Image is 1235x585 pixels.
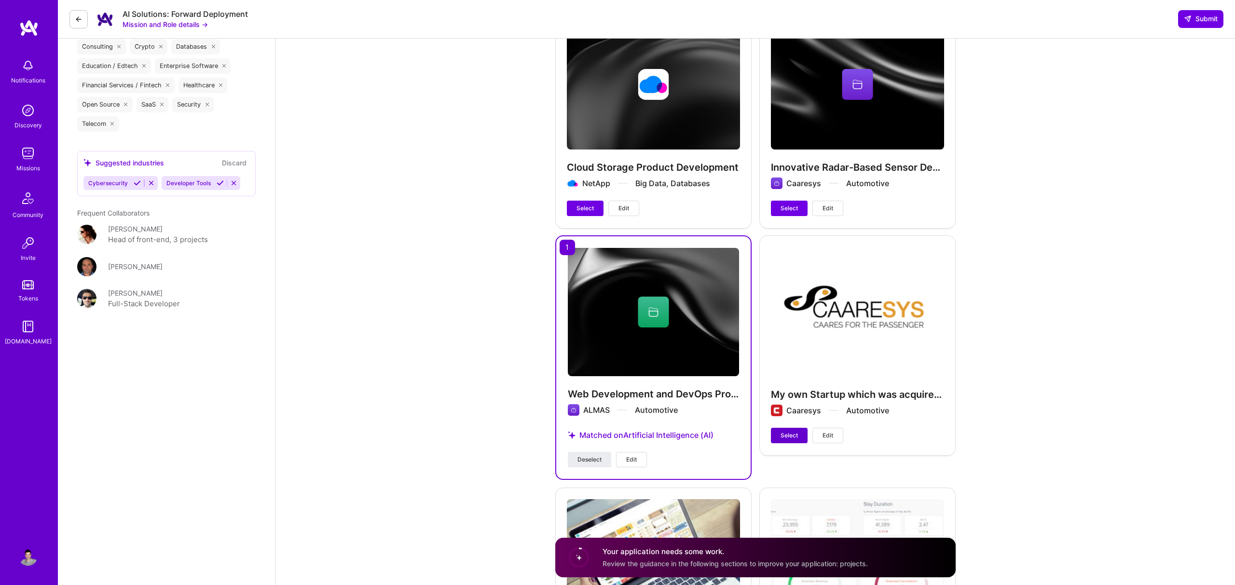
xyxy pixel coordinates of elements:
[618,204,629,213] span: Edit
[603,559,868,568] span: Review the guidance in the following sections to improve your application: projects.
[812,201,843,216] button: Edit
[160,103,164,107] i: icon Close
[77,257,96,276] img: User Avatar
[781,204,798,213] span: Select
[18,56,38,75] img: bell
[1184,14,1218,24] span: Submit
[781,431,798,440] span: Select
[83,158,164,168] div: Suggested industries
[222,64,226,68] i: icon Close
[110,122,114,126] i: icon Close
[18,317,38,336] img: guide book
[19,19,39,37] img: logo
[77,78,175,93] div: Financial Services / Fintech
[22,280,34,289] img: tokens
[617,409,627,410] img: divider
[568,248,739,376] img: cover
[205,103,209,107] i: icon Close
[211,45,215,49] i: icon Close
[18,144,38,163] img: teamwork
[823,431,833,440] span: Edit
[616,452,647,467] button: Edit
[77,257,256,276] a: User Avatar[PERSON_NAME]
[88,179,128,187] span: Cybersecurity
[18,233,38,253] img: Invite
[77,39,126,54] div: Consulting
[75,15,82,23] i: icon LeftArrowDark
[583,405,678,415] div: ALMAS Automotive
[77,209,150,217] span: Frequent Collaborators
[219,83,223,87] i: icon Close
[603,546,868,557] h4: Your application needs some work.
[96,10,115,29] img: Company Logo
[77,289,96,308] img: User Avatar
[108,298,180,310] div: Full-Stack Developer
[568,419,739,452] div: Matched on Artificial Intelligence (AI)
[568,388,739,400] h4: Web Development and DevOps Projects
[123,9,248,19] div: AI Solutions: Forward Deployment
[117,45,121,49] i: icon Close
[568,404,579,416] img: Company logo
[576,204,594,213] span: Select
[83,159,92,167] i: icon SuggestedTeams
[626,455,637,464] span: Edit
[178,78,228,93] div: Healthcare
[16,546,40,566] a: User Avatar
[166,83,170,87] i: icon Close
[230,179,237,187] i: Reject
[124,103,128,107] i: icon Close
[171,39,220,54] div: Databases
[18,101,38,120] img: discovery
[166,179,211,187] span: Developer Tools
[823,204,833,213] span: Edit
[568,431,576,439] i: icon StarsPurple
[108,288,163,298] div: [PERSON_NAME]
[21,253,36,263] div: Invite
[608,201,639,216] button: Edit
[108,234,208,245] div: Head of front-end, 3 projects
[18,293,38,303] div: Tokens
[108,224,163,234] div: [PERSON_NAME]
[130,39,168,54] div: Crypto
[137,97,169,112] div: SaaS
[77,116,119,132] div: Telecom
[155,58,231,74] div: Enterprise Software
[771,201,808,216] button: Select
[5,336,52,346] div: [DOMAIN_NAME]
[771,428,808,443] button: Select
[77,288,256,310] a: User Avatar[PERSON_NAME]Full-Stack Developer
[123,19,208,29] button: Mission and Role details →
[18,546,38,566] img: User Avatar
[77,97,133,112] div: Open Source
[108,261,163,272] div: [PERSON_NAME]
[1178,10,1223,27] button: Submit
[812,428,843,443] button: Edit
[568,452,611,467] button: Deselect
[16,163,40,173] div: Missions
[567,201,604,216] button: Select
[219,157,249,168] button: Discard
[1184,15,1192,23] i: icon SendLight
[134,179,141,187] i: Accept
[14,120,42,130] div: Discovery
[142,64,146,68] i: icon Close
[77,225,96,244] img: User Avatar
[159,45,163,49] i: icon Close
[13,210,43,220] div: Community
[77,58,151,74] div: Education / Edtech
[577,455,602,464] span: Deselect
[16,187,40,210] img: Community
[148,179,155,187] i: Reject
[11,75,45,85] div: Notifications
[217,179,224,187] i: Accept
[77,224,256,245] a: User Avatar[PERSON_NAME]Head of front-end, 3 projects
[172,97,214,112] div: Security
